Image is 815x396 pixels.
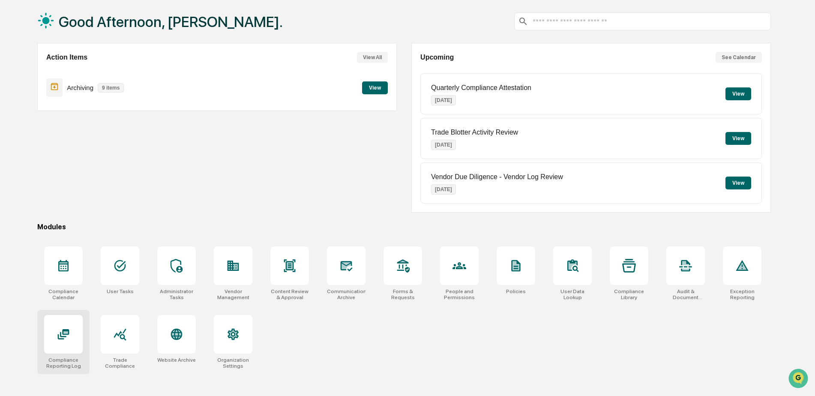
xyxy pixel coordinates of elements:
[357,52,388,63] button: View All
[59,13,283,30] h1: Good Afternoon, [PERSON_NAME].
[384,288,422,300] div: Forms & Requests
[725,132,751,145] button: View
[431,184,456,195] p: [DATE]
[506,288,526,294] div: Policies
[270,288,309,300] div: Content Review & Approval
[431,140,456,150] p: [DATE]
[327,288,366,300] div: Communications Archive
[85,145,104,152] span: Pylon
[44,288,83,300] div: Compliance Calendar
[431,84,531,92] p: Quarterly Compliance Attestation
[60,145,104,152] a: Powered byPylon
[157,288,196,300] div: Administrator Tasks
[71,108,106,117] span: Attestations
[431,129,518,136] p: Trade Blotter Activity Review
[610,288,648,300] div: Compliance Library
[9,18,156,32] p: How can we help?
[146,68,156,78] button: Start new chat
[5,105,59,120] a: 🖐️Preclearance
[9,125,15,132] div: 🔎
[666,288,705,300] div: Audit & Document Logs
[362,81,388,94] button: View
[37,223,771,231] div: Modules
[431,95,456,105] p: [DATE]
[9,109,15,116] div: 🖐️
[553,288,592,300] div: User Data Lookup
[725,177,751,189] button: View
[59,105,110,120] a: 🗄️Attestations
[98,83,124,93] p: 9 items
[788,368,811,391] iframe: Open customer support
[716,52,762,63] button: See Calendar
[17,124,54,133] span: Data Lookup
[62,109,69,116] div: 🗄️
[362,83,388,91] a: View
[9,66,24,81] img: 1746055101610-c473b297-6a78-478c-a979-82029cc54cd1
[214,357,252,369] div: Organization Settings
[67,84,93,91] p: Archiving
[46,54,87,61] h2: Action Items
[431,173,563,181] p: Vendor Due Diligence - Vendor Log Review
[5,121,57,136] a: 🔎Data Lookup
[44,357,83,369] div: Compliance Reporting Log
[157,357,196,363] div: Website Archive
[440,288,479,300] div: People and Permissions
[29,74,108,81] div: We're available if you need us!
[107,288,134,294] div: User Tasks
[17,108,55,117] span: Preclearance
[725,87,751,100] button: View
[723,288,761,300] div: Exception Reporting
[101,357,139,369] div: Trade Compliance
[420,54,454,61] h2: Upcoming
[214,288,252,300] div: Vendor Management
[29,66,141,74] div: Start new chat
